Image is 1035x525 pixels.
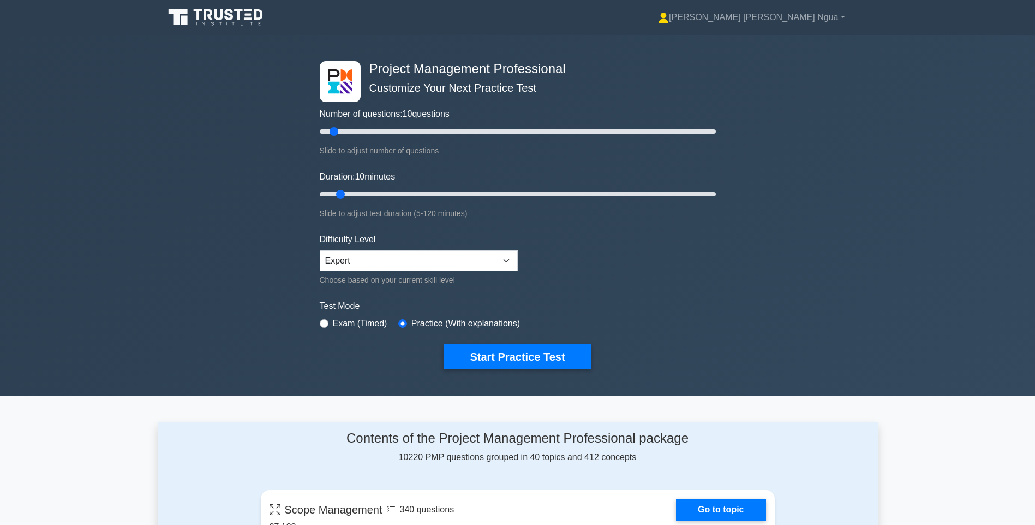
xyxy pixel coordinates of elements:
[333,317,387,330] label: Exam (Timed)
[365,81,662,94] h5: Customize Your Next Practice Test
[320,144,716,157] div: Slide to adjust number of questions
[411,317,520,330] label: Practice (With explanations)
[444,344,591,369] button: Start Practice Test
[320,233,376,246] label: Difficulty Level
[632,7,871,28] a: [PERSON_NAME] [PERSON_NAME] Ngua
[320,207,716,220] div: Slide to adjust test duration (5-120 minutes)
[676,499,765,521] a: Go to topic
[403,109,412,118] span: 10
[365,61,662,77] h4: Project Management Professional
[320,273,518,287] div: Choose based on your current skill level
[320,300,716,313] label: Test Mode
[355,172,364,181] span: 10
[320,170,396,183] label: Duration: minutes
[261,431,775,464] div: 10220 PMP questions grouped in 40 topics and 412 concepts
[261,431,775,446] h4: Contents of the Project Management Professional package
[320,108,450,121] label: Number of questions: questions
